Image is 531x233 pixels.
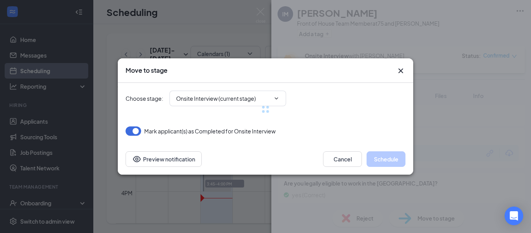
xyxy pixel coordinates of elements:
[396,66,405,75] svg: Cross
[126,151,202,167] button: Preview notificationEye
[367,151,405,167] button: Schedule
[126,66,168,75] h3: Move to stage
[323,151,362,167] button: Cancel
[396,66,405,75] button: Close
[505,207,523,225] div: Open Intercom Messenger
[132,154,141,164] svg: Eye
